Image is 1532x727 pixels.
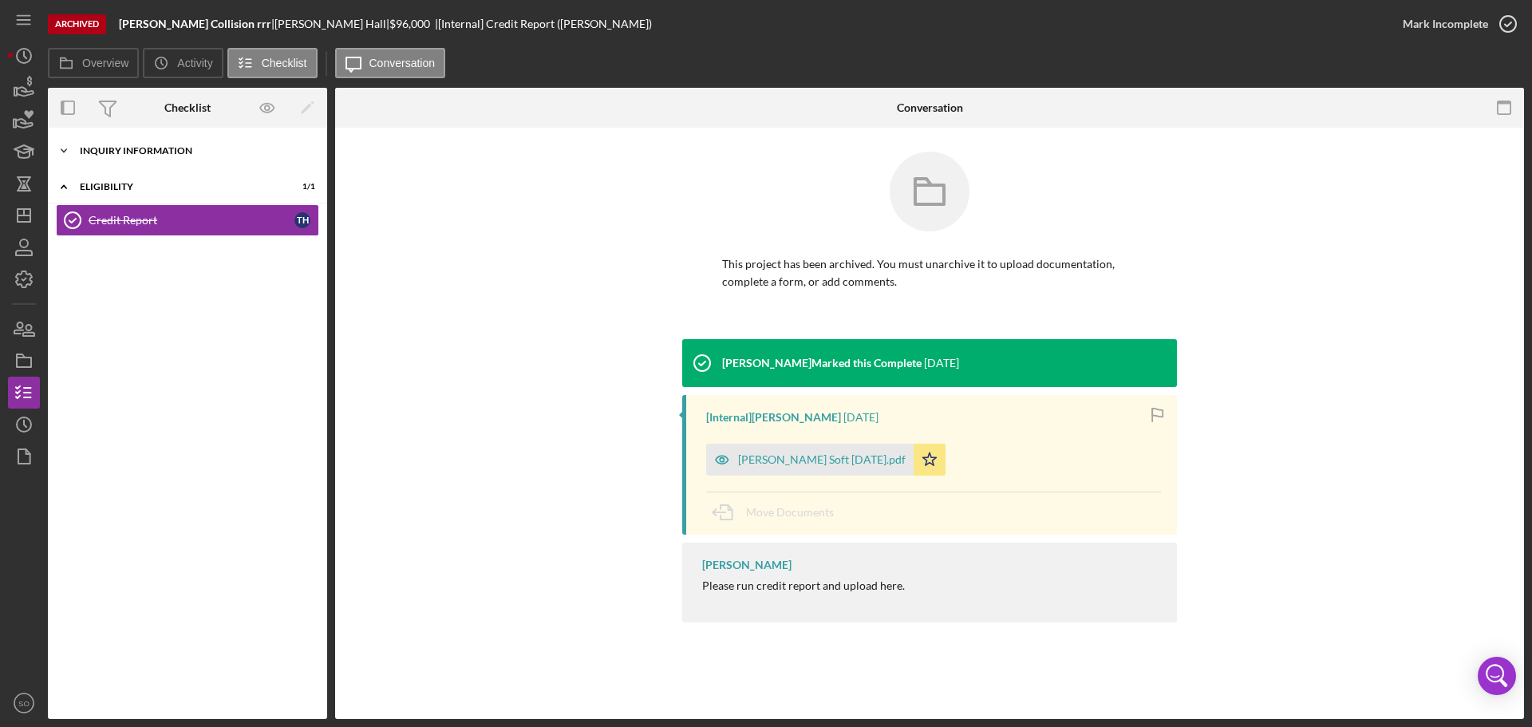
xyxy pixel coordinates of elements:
[702,579,905,592] div: Please run credit report and upload here.
[82,57,128,69] label: Overview
[286,182,315,192] div: 1 / 1
[119,18,274,30] div: |
[924,357,959,369] time: 2023-11-20 21:04
[1478,657,1516,695] div: Open Intercom Messenger
[164,101,211,114] div: Checklist
[706,411,841,424] div: [Internal] [PERSON_NAME]
[48,48,139,78] button: Overview
[738,453,906,466] div: [PERSON_NAME] Soft [DATE].pdf
[56,204,319,236] a: Credit ReportTH
[843,411,879,424] time: 2023-11-20 21:02
[897,101,963,114] div: Conversation
[702,559,792,571] div: [PERSON_NAME]
[227,48,318,78] button: Checklist
[746,505,834,519] span: Move Documents
[1403,8,1488,40] div: Mark Incomplete
[80,182,275,192] div: Eligibility
[89,214,294,227] div: Credit Report
[80,146,307,156] div: Inquiry Information
[177,57,212,69] label: Activity
[18,699,30,708] text: SO
[335,48,446,78] button: Conversation
[706,444,946,476] button: [PERSON_NAME] Soft [DATE].pdf
[435,18,652,30] div: | [Internal] Credit Report ([PERSON_NAME])
[369,57,436,69] label: Conversation
[722,357,922,369] div: [PERSON_NAME] Marked this Complete
[262,57,307,69] label: Checklist
[706,492,850,532] button: Move Documents
[722,255,1137,291] p: This project has been archived. You must unarchive it to upload documentation, complete a form, o...
[1387,8,1524,40] button: Mark Incomplete
[143,48,223,78] button: Activity
[294,212,310,228] div: T H
[119,17,271,30] b: [PERSON_NAME] Collision rrr
[8,687,40,719] button: SO
[48,14,106,34] div: Archived
[274,18,389,30] div: [PERSON_NAME] Hall |
[389,17,430,30] span: $96,000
